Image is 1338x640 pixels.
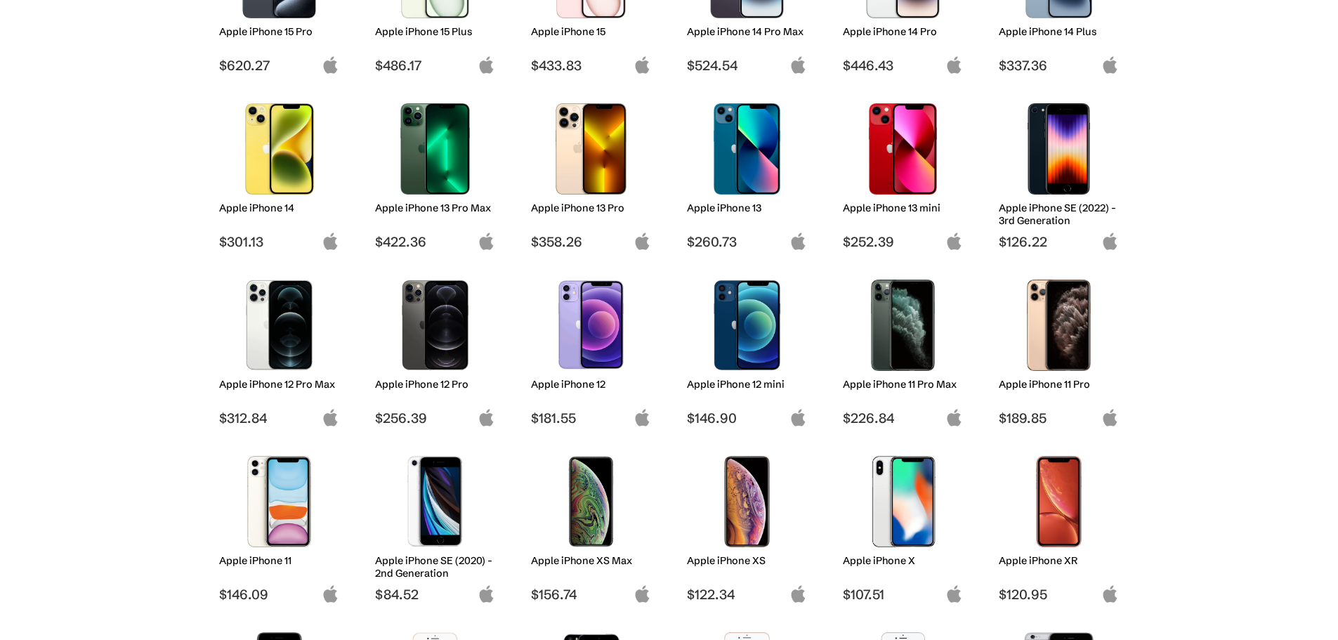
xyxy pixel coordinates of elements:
span: $260.73 [687,233,807,250]
span: $524.54 [687,57,807,74]
img: apple-logo [322,409,339,426]
img: apple-logo [945,233,963,250]
img: iPhone 14 [230,103,329,195]
img: iPhone SE 2nd Gen [386,456,485,547]
a: iPhone X Apple iPhone X $107.51 apple-logo [837,449,970,603]
span: $84.52 [375,586,495,603]
h2: Apple iPhone SE (2022) - 3rd Generation [999,202,1119,227]
a: iPhone 14 Apple iPhone 14 $301.13 apple-logo [213,96,346,250]
h2: Apple iPhone XR [999,554,1119,567]
img: iPhone SE 3rd Gen [1009,103,1108,195]
img: apple-logo [789,233,807,250]
a: iPhone 13 Pro Apple iPhone 13 Pro $358.26 apple-logo [525,96,658,250]
span: $120.95 [999,586,1119,603]
span: $358.26 [531,233,651,250]
img: iPhone 11 [230,456,329,547]
img: iPhone 12 Pro [386,280,485,371]
img: apple-logo [945,56,963,74]
img: iPhone 13 Pro Max [386,103,485,195]
img: apple-logo [789,409,807,426]
h2: Apple iPhone SE (2020) - 2nd Generation [375,554,495,580]
h2: Apple iPhone 12 Pro Max [219,378,339,391]
a: iPhone 12 Pro Max Apple iPhone 12 Pro Max $312.84 apple-logo [213,273,346,426]
h2: Apple iPhone 11 [219,554,339,567]
h2: Apple iPhone 15 Pro [219,25,339,38]
h2: Apple iPhone 14 [219,202,339,214]
img: apple-logo [634,585,651,603]
h2: Apple iPhone 12 [531,378,651,391]
span: $252.39 [843,233,963,250]
span: $486.17 [375,57,495,74]
h2: Apple iPhone 13 Pro Max [375,202,495,214]
span: $422.36 [375,233,495,250]
a: iPhone 12 Pro Apple iPhone 12 Pro $256.39 apple-logo [369,273,502,426]
img: apple-logo [789,585,807,603]
h2: Apple iPhone 12 Pro [375,378,495,391]
img: iPhone X [853,456,952,547]
h2: Apple iPhone 14 Pro Max [687,25,807,38]
img: iPhone XR [1009,456,1108,547]
span: $126.22 [999,233,1119,250]
span: $620.27 [219,57,339,74]
img: apple-logo [634,233,651,250]
h2: Apple iPhone XS [687,554,807,567]
span: $337.36 [999,57,1119,74]
img: apple-logo [945,409,963,426]
h2: Apple iPhone 15 Plus [375,25,495,38]
span: $122.34 [687,586,807,603]
h2: Apple iPhone 13 Pro [531,202,651,214]
h2: Apple iPhone 11 Pro [999,378,1119,391]
a: iPhone 13 Apple iPhone 13 $260.73 apple-logo [681,96,814,250]
h2: Apple iPhone 14 Plus [999,25,1119,38]
h2: Apple iPhone 13 [687,202,807,214]
a: iPhone SE 3rd Gen Apple iPhone SE (2022) - 3rd Generation $126.22 apple-logo [992,96,1126,250]
a: iPhone 12 mini Apple iPhone 12 mini $146.90 apple-logo [681,273,814,426]
img: apple-logo [322,233,339,250]
img: iPhone 12 mini [697,280,796,371]
a: iPhone 13 mini Apple iPhone 13 mini $252.39 apple-logo [837,96,970,250]
span: $146.09 [219,586,339,603]
span: $301.13 [219,233,339,250]
span: $107.51 [843,586,963,603]
a: iPhone SE 2nd Gen Apple iPhone SE (2020) - 2nd Generation $84.52 apple-logo [369,449,502,603]
a: iPhone XS Max Apple iPhone XS Max $156.74 apple-logo [525,449,658,603]
a: iPhone 13 Pro Max Apple iPhone 13 Pro Max $422.36 apple-logo [369,96,502,250]
h2: Apple iPhone XS Max [531,554,651,567]
img: iPhone 12 Pro Max [230,280,329,371]
img: apple-logo [1101,585,1119,603]
img: apple-logo [789,56,807,74]
img: apple-logo [478,233,495,250]
a: iPhone 11 Pro Apple iPhone 11 Pro $189.85 apple-logo [992,273,1126,426]
img: iPhone 13 Pro [542,103,641,195]
span: $256.39 [375,410,495,426]
h2: Apple iPhone 15 [531,25,651,38]
span: $189.85 [999,410,1119,426]
img: apple-logo [1101,409,1119,426]
h2: Apple iPhone 14 Pro [843,25,963,38]
span: $181.55 [531,410,651,426]
img: apple-logo [634,56,651,74]
img: apple-logo [478,409,495,426]
img: apple-logo [1101,233,1119,250]
img: apple-logo [945,585,963,603]
img: iPhone 11 Pro [1009,280,1108,371]
img: apple-logo [478,585,495,603]
a: iPhone XS Apple iPhone XS $122.34 apple-logo [681,449,814,603]
a: iPhone XR Apple iPhone XR $120.95 apple-logo [992,449,1126,603]
img: iPhone 12 [542,280,641,371]
span: $446.43 [843,57,963,74]
h2: Apple iPhone 11 Pro Max [843,378,963,391]
img: apple-logo [478,56,495,74]
img: iPhone 13 [697,103,796,195]
span: $312.84 [219,410,339,426]
h2: Apple iPhone 12 mini [687,378,807,391]
span: $146.90 [687,410,807,426]
img: apple-logo [322,585,339,603]
a: iPhone 12 Apple iPhone 12 $181.55 apple-logo [525,273,658,426]
img: iPhone 13 mini [853,103,952,195]
img: iPhone 11 Pro Max [853,280,952,371]
span: $226.84 [843,410,963,426]
img: apple-logo [1101,56,1119,74]
a: iPhone 11 Pro Max Apple iPhone 11 Pro Max $226.84 apple-logo [837,273,970,426]
a: iPhone 11 Apple iPhone 11 $146.09 apple-logo [213,449,346,603]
